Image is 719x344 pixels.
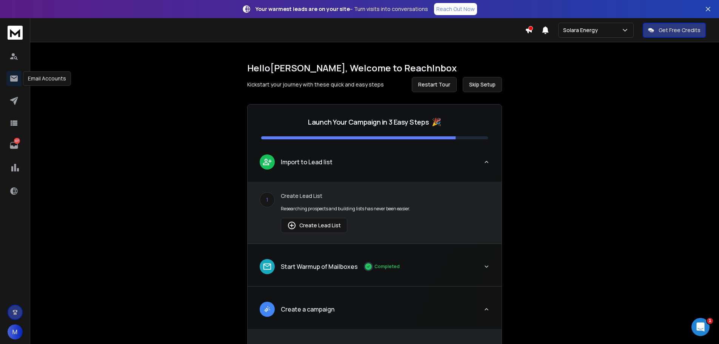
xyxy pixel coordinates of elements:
[412,77,457,92] button: Restart Tour
[308,117,429,127] p: Launch Your Campaign in 3 Easy Steps
[659,26,701,34] p: Get Free Credits
[563,26,601,34] p: Solara Energy
[248,148,502,182] button: leadImport to Lead list
[8,324,23,339] button: M
[281,305,334,314] p: Create a campaign
[8,26,23,40] img: logo
[256,5,350,12] strong: Your warmest leads are on your site
[463,77,502,92] button: Skip Setup
[281,262,358,271] p: Start Warmup of Mailboxes
[374,264,400,270] p: Completed
[281,192,490,200] p: Create Lead List
[248,182,502,244] div: leadImport to Lead list
[247,62,502,74] h1: Hello [PERSON_NAME] , Welcome to ReachInbox
[262,157,272,167] img: lead
[691,318,710,336] iframe: Intercom live chat
[248,253,502,286] button: leadStart Warmup of MailboxesCompleted
[281,206,490,212] p: Researching prospects and building lists has never been easier.
[643,23,706,38] button: Get Free Credits
[247,81,384,88] p: Kickstart your journey with these quick and easy steps
[23,71,71,86] div: Email Accounts
[248,296,502,329] button: leadCreate a campaign
[262,262,272,271] img: lead
[256,5,428,13] p: – Turn visits into conversations
[434,3,477,15] a: Reach Out Now
[281,157,333,167] p: Import to Lead list
[469,81,496,88] span: Skip Setup
[436,5,475,13] p: Reach Out Now
[287,221,296,230] img: lead
[432,117,441,127] span: 🎉
[262,304,272,314] img: lead
[260,192,275,207] div: 1
[6,138,22,153] a: 107
[707,318,713,324] span: 1
[14,138,20,144] p: 107
[281,218,347,233] button: Create Lead List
